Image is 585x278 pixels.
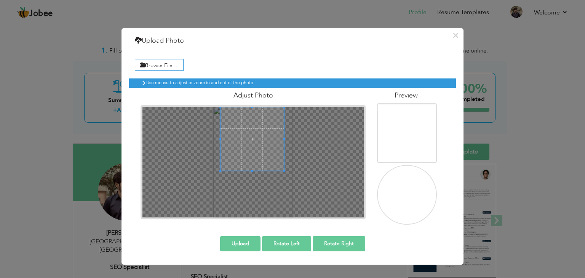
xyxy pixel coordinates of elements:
[262,236,311,251] button: Rotate Left
[313,236,365,251] button: Rotate Right
[220,236,261,251] button: Upload
[135,59,184,71] label: Browse File ...
[377,92,435,99] h4: Preview
[146,80,440,85] h6: Use mouse to adjust or zoom in and out of the photo.
[141,92,366,99] h4: Adjust Photo
[371,166,446,270] img: 92efd80c-c504-441a-a095-c3f62f31caee
[135,36,184,46] h4: Upload Photo
[371,104,446,208] img: 92efd80c-c504-441a-a095-c3f62f31caee
[449,29,462,42] button: ×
